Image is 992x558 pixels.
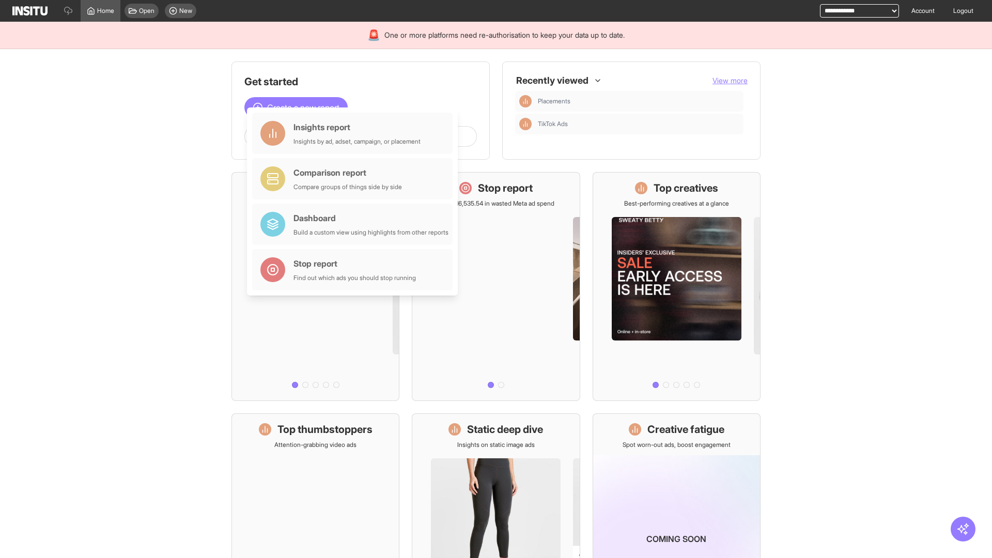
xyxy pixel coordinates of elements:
[367,28,380,42] div: 🚨
[97,7,114,15] span: Home
[179,7,192,15] span: New
[293,121,421,133] div: Insights report
[267,101,339,114] span: Create a new report
[231,172,399,401] a: What's live nowSee all active ads instantly
[274,441,357,449] p: Attention-grabbing video ads
[457,441,535,449] p: Insights on static image ads
[438,199,554,208] p: Save £16,535.54 in wasted Meta ad spend
[293,274,416,282] div: Find out which ads you should stop running
[538,120,739,128] span: TikTok Ads
[384,30,625,40] span: One or more platforms need re-authorisation to keep your data up to date.
[538,97,570,105] span: Placements
[654,181,718,195] h1: Top creatives
[244,97,348,118] button: Create a new report
[519,95,532,107] div: Insights
[712,75,748,86] button: View more
[293,166,402,179] div: Comparison report
[12,6,48,16] img: Logo
[624,199,729,208] p: Best-performing creatives at a glance
[538,97,739,105] span: Placements
[293,212,448,224] div: Dashboard
[277,422,373,437] h1: Top thumbstoppers
[244,74,477,89] h1: Get started
[139,7,154,15] span: Open
[293,183,402,191] div: Compare groups of things side by side
[293,257,416,270] div: Stop report
[467,422,543,437] h1: Static deep dive
[478,181,533,195] h1: Stop report
[538,120,568,128] span: TikTok Ads
[293,137,421,146] div: Insights by ad, adset, campaign, or placement
[519,118,532,130] div: Insights
[293,228,448,237] div: Build a custom view using highlights from other reports
[593,172,761,401] a: Top creativesBest-performing creatives at a glance
[712,76,748,85] span: View more
[412,172,580,401] a: Stop reportSave £16,535.54 in wasted Meta ad spend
